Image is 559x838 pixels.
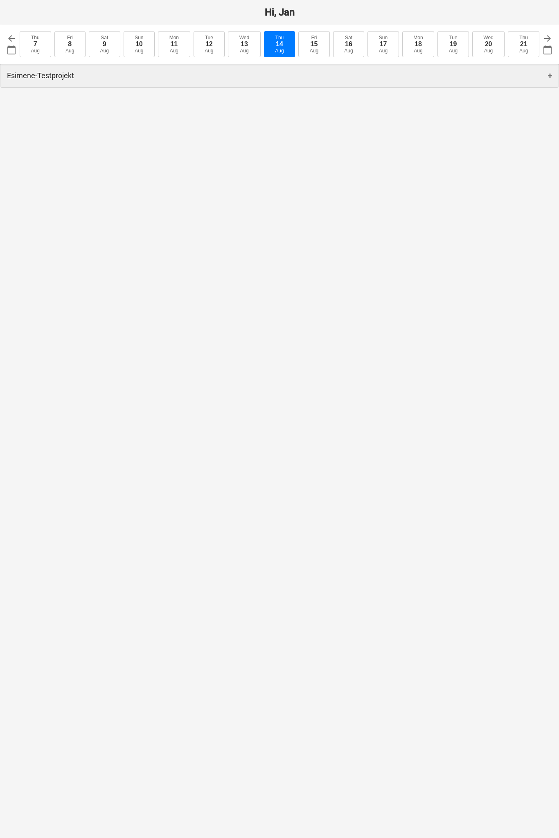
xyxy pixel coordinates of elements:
button: Sun17Aug [367,31,399,57]
div: 17 [380,41,387,48]
div: Fri [311,35,317,41]
button: Mon18Aug [402,31,435,57]
div: Aug [135,48,143,54]
button: Wed20Aug [472,31,505,57]
span: arrow_back [7,34,16,43]
div: Aug [414,48,422,54]
div: Aug [519,48,528,54]
div: 14 [276,41,283,48]
button: Tue19Aug [437,31,469,57]
div: Sat [101,35,108,41]
div: Aug [379,48,388,54]
div: 12 [205,41,213,48]
div: Aug [310,48,318,54]
div: 10 [135,41,143,48]
div: Tue [449,35,457,41]
button: Mon11Aug [158,31,190,57]
div: 7 [34,41,37,48]
div: Tue [205,35,213,41]
div: Aug [100,48,109,54]
button: Fri8Aug [54,31,86,57]
div: 16 [345,41,352,48]
div: Wed [483,35,493,41]
div: Aug [31,48,40,54]
button: Thu21Aug [508,31,539,57]
div: Fri [67,35,73,41]
div: 9 [103,41,106,48]
div: 19 [450,41,457,48]
div: 18 [415,41,422,48]
div: Wed [239,35,249,41]
button: Fri15Aug [298,31,330,57]
span: arrow_forward [543,34,552,43]
button: Wed13Aug [228,31,261,57]
div: Mon [413,35,423,41]
div: Aug [344,48,353,54]
div: Thu [31,35,40,41]
button: Tue12Aug [194,31,225,57]
div: Aug [205,48,213,54]
div: Aug [484,48,493,54]
div: Aug [449,48,458,54]
button: Thu14Aug [264,31,295,57]
div: 15 [311,41,318,48]
div: Mon [169,35,179,41]
div: 13 [241,41,248,48]
div: Sun [135,35,143,41]
div: Sun [379,35,388,41]
div: Aug [275,48,284,54]
button: Sat16Aug [333,31,365,57]
div: Sat [345,35,352,41]
p: Esimene - Testprojekt [7,71,74,81]
span: + [548,71,552,80]
button: Sat9Aug [89,31,120,57]
div: Thu [519,35,528,41]
div: Aug [240,48,248,54]
div: Aug [65,48,74,54]
div: Aug [170,48,178,54]
button: Sun10Aug [124,31,155,57]
button: Thu7Aug [20,31,51,57]
div: 20 [485,41,492,48]
div: Thu [275,35,284,41]
div: 8 [68,41,72,48]
div: 21 [520,41,527,48]
div: 11 [170,41,178,48]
